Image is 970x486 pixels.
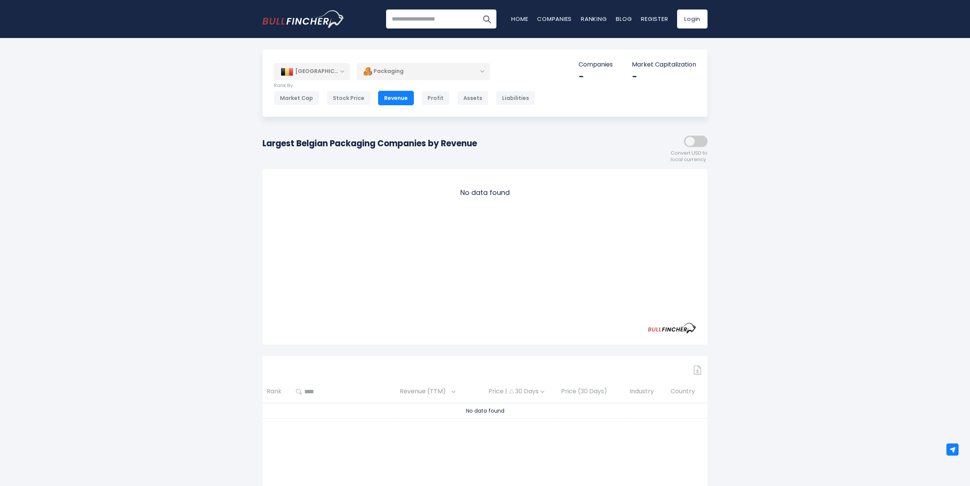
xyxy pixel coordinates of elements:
th: Price (30 Days) [557,381,625,403]
th: Country [666,381,708,403]
th: Rank [262,381,292,403]
div: Revenue [378,91,414,105]
div: Profit [421,91,450,105]
div: Market Cap [274,91,319,105]
div: Assets [457,91,488,105]
td: No data found [262,403,708,418]
a: Ranking [581,15,607,23]
span: Revenue (TTM) [400,386,450,397]
p: Market Capitalization [632,61,696,69]
div: Price | 30 Days [480,388,553,396]
div: [GEOGRAPHIC_DATA] [274,63,350,80]
a: Home [511,15,528,23]
div: - [632,71,696,82]
a: Companies [537,15,572,23]
a: Register [641,15,668,23]
img: Bullfincher logo [262,10,345,28]
div: Packaging [357,63,490,80]
a: Blog [616,15,632,23]
div: Liabilities [496,91,535,105]
h1: Largest Belgian Packaging Companies by Revenue [262,137,477,150]
button: Search [477,9,496,28]
p: Rank By [274,82,535,89]
div: No data found [274,180,696,204]
a: Go to homepage [262,10,344,28]
th: Industry [625,381,666,403]
div: Stock Price [327,91,371,105]
a: Login [677,9,708,28]
span: Convert USD to local currency [671,150,708,163]
p: Companies [579,61,613,69]
div: - [579,71,613,82]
